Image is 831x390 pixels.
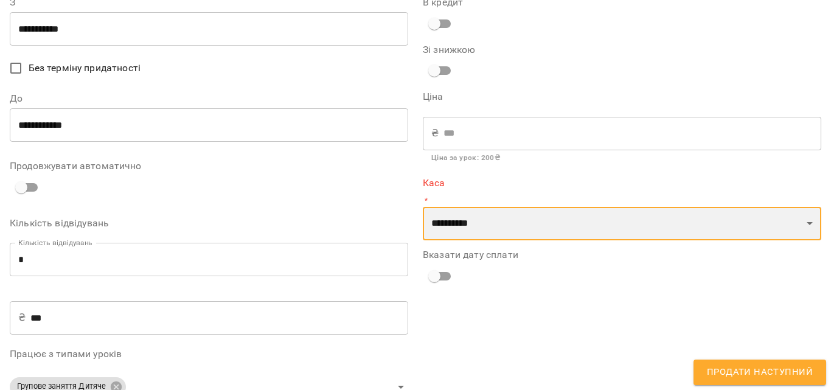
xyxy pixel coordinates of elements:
[707,364,813,380] span: Продати наступний
[29,61,141,75] span: Без терміну придатності
[694,360,826,385] button: Продати наступний
[423,250,821,260] label: Вказати дату сплати
[423,45,555,55] label: Зі знижкою
[10,161,408,171] label: Продовжувати автоматично
[18,310,26,325] p: ₴
[431,153,500,162] b: Ціна за урок : 200 ₴
[423,178,821,188] label: Каса
[423,92,821,102] label: Ціна
[431,126,439,141] p: ₴
[10,349,408,359] label: Працює з типами уроків
[10,218,408,228] label: Кількість відвідувань
[10,94,408,103] label: До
